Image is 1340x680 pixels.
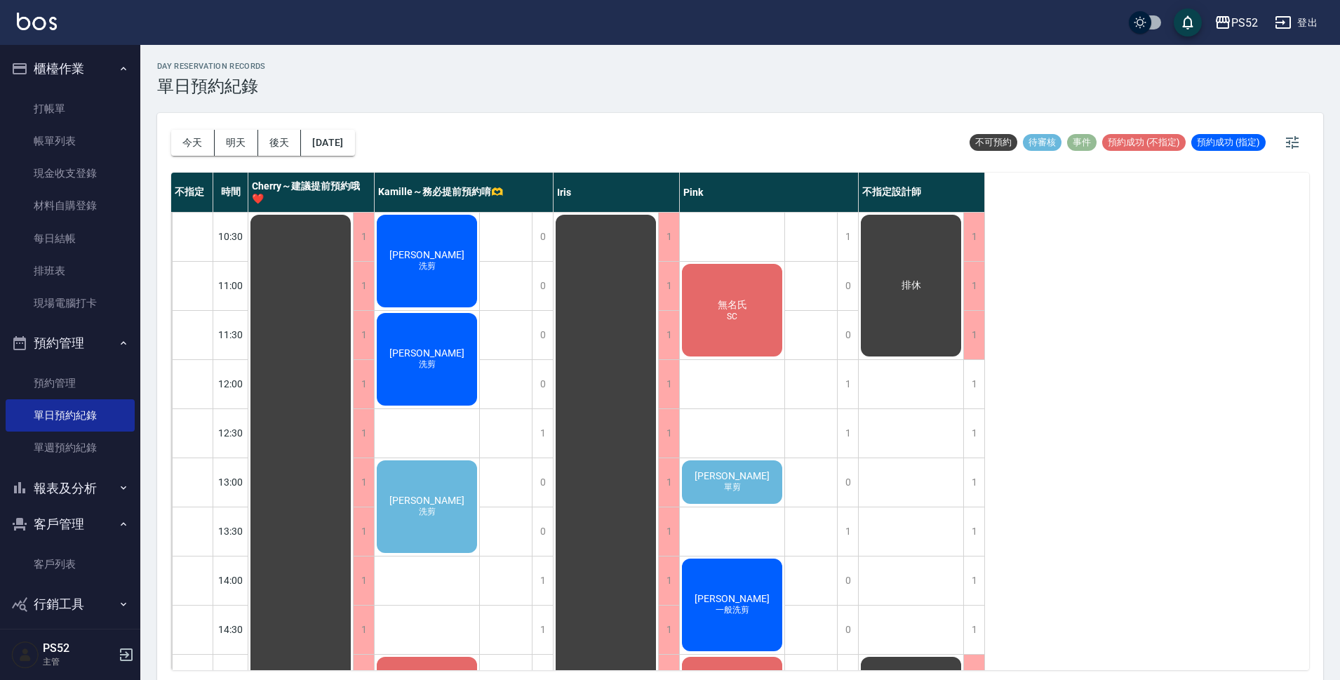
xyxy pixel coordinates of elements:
div: 1 [963,213,984,261]
a: 帳單列表 [6,125,135,157]
div: 12:30 [213,408,248,458]
div: 1 [963,556,984,605]
span: 一般洗剪 [713,604,752,616]
span: 洗剪 [416,359,438,371]
a: 單日預約紀錄 [6,399,135,432]
div: 1 [353,606,374,654]
span: 洗剪 [416,260,438,272]
a: 排班表 [6,255,135,287]
button: 報表及分析 [6,470,135,507]
span: [PERSON_NAME] [387,495,467,506]
div: 11:00 [213,261,248,310]
div: 1 [353,262,374,310]
button: PS52 [1209,8,1264,37]
button: 行銷工具 [6,586,135,622]
span: 事件 [1067,136,1097,149]
div: PS52 [1231,14,1258,32]
div: 1 [658,311,679,359]
div: 0 [837,262,858,310]
span: [PERSON_NAME] [692,593,772,604]
div: 13:00 [213,458,248,507]
div: Kamille～務必提前預約唷🫶 [375,173,554,212]
div: 0 [532,360,553,408]
div: 12:00 [213,359,248,408]
span: 不可預約 [970,136,1017,149]
div: 1 [658,262,679,310]
span: 待審核 [1023,136,1061,149]
div: 0 [837,606,858,654]
span: 單剪 [721,481,744,493]
div: 1 [532,409,553,458]
a: 現金收支登錄 [6,157,135,189]
div: 0 [532,213,553,261]
a: 材料自購登錄 [6,189,135,222]
div: 0 [532,311,553,359]
div: 1 [658,507,679,556]
h3: 單日預約紀錄 [157,76,266,96]
div: 0 [532,458,553,507]
div: 1 [963,262,984,310]
div: 1 [837,409,858,458]
h5: PS52 [43,641,114,655]
span: 預約成功 (指定) [1191,136,1266,149]
h2: day Reservation records [157,62,266,71]
div: 1 [532,606,553,654]
div: 1 [658,409,679,458]
div: Cherry～建議提前預約哦❤️ [248,173,375,212]
div: 1 [353,409,374,458]
a: 每日結帳 [6,222,135,255]
button: 後天 [258,130,302,156]
div: 0 [532,262,553,310]
div: 1 [963,458,984,507]
button: 明天 [215,130,258,156]
button: 登出 [1269,10,1323,36]
div: Pink [680,173,859,212]
button: 今天 [171,130,215,156]
div: 1 [532,556,553,605]
div: 1 [353,556,374,605]
div: 1 [658,556,679,605]
a: 預約管理 [6,367,135,399]
a: 現場電腦打卡 [6,287,135,319]
div: 1 [963,409,984,458]
p: 主管 [43,655,114,668]
div: 1 [353,458,374,507]
div: 1 [963,311,984,359]
div: 10:30 [213,212,248,261]
div: 1 [353,360,374,408]
span: [PERSON_NAME] [387,347,467,359]
div: 1 [353,507,374,556]
div: 不指定 [171,173,213,212]
div: 1 [658,213,679,261]
div: Iris [554,173,680,212]
a: 單週預約紀錄 [6,432,135,464]
span: [PERSON_NAME] [692,470,772,481]
div: 13:30 [213,507,248,556]
button: 預約管理 [6,325,135,361]
div: 11:30 [213,310,248,359]
span: SC [724,312,740,321]
div: 1 [658,458,679,507]
div: 1 [963,360,984,408]
button: 客戶管理 [6,506,135,542]
div: 1 [353,213,374,261]
span: 預約成功 (不指定) [1102,136,1186,149]
a: 打帳單 [6,93,135,125]
div: 不指定設計師 [859,173,985,212]
img: Logo [17,13,57,30]
button: save [1174,8,1202,36]
div: 1 [837,360,858,408]
div: 1 [963,507,984,556]
div: 0 [532,507,553,556]
div: 1 [837,213,858,261]
div: 時間 [213,173,248,212]
div: 14:30 [213,605,248,654]
span: 洗剪 [416,506,438,518]
span: 無名氏 [715,299,750,312]
div: 0 [837,458,858,507]
div: 14:00 [213,556,248,605]
div: 1 [658,360,679,408]
div: 0 [837,556,858,605]
span: [PERSON_NAME] [387,249,467,260]
img: Person [11,641,39,669]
